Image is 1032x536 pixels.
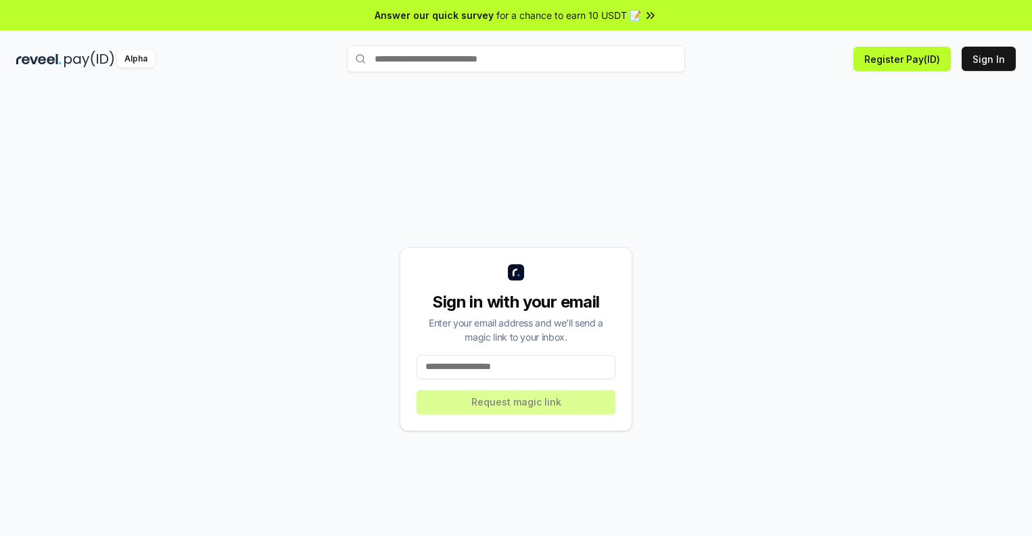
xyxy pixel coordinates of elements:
div: Enter your email address and we’ll send a magic link to your inbox. [417,316,615,344]
button: Sign In [962,47,1016,71]
span: for a chance to earn 10 USDT 📝 [496,8,641,22]
img: logo_small [508,264,524,281]
button: Register Pay(ID) [853,47,951,71]
img: pay_id [64,51,114,68]
div: Alpha [117,51,155,68]
img: reveel_dark [16,51,62,68]
span: Answer our quick survey [375,8,494,22]
div: Sign in with your email [417,291,615,313]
